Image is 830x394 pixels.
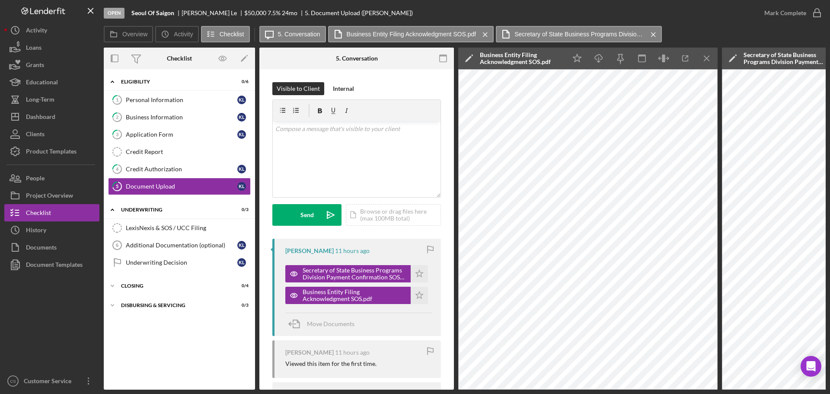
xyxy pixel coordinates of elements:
div: Viewed this item for the first time. [285,360,377,367]
button: Loans [4,39,99,56]
div: 0 / 4 [233,283,249,288]
div: Clients [26,125,45,145]
div: Eligibility [121,79,227,84]
div: Document Upload [126,183,237,190]
button: Clients [4,125,99,143]
button: Long-Term [4,91,99,108]
div: Educational [26,74,58,93]
div: [PERSON_NAME] Le [182,10,244,16]
button: Product Templates [4,143,99,160]
div: 0 / 3 [233,303,249,308]
span: Move Documents [307,320,354,327]
div: Underwriting [121,207,227,212]
div: 5. Document Upload ([PERSON_NAME]) [305,10,413,16]
button: Business Entity Filing Acknowledgment SOS.pdf [285,287,428,304]
div: History [26,221,46,241]
text: CS [10,379,16,384]
label: Secretary of State Business Programs Division Payment Confirmation SOS .pdf [514,31,644,38]
div: Checklist [167,55,192,62]
div: 24 mo [282,10,297,16]
label: 5. Conversation [278,31,320,38]
div: K L [237,165,246,173]
div: Business Entity Filing Acknowledgment SOS.pdf [303,288,406,302]
a: 6Additional Documentation (optional)KL [108,237,251,254]
label: Overview [122,31,147,38]
div: 0 / 6 [233,79,249,84]
div: Secretary of State Business Programs Division Payment Confirmation SOS .pdf [303,267,406,281]
div: K L [237,113,246,122]
button: Documents [4,239,99,256]
div: Activity [26,22,47,41]
tspan: 4 [116,166,119,172]
div: 5. Conversation [336,55,378,62]
div: Business Entity Filing Acknowledgment SOS.pdf [480,51,562,65]
a: 3Application FormKL [108,126,251,143]
div: Mark Complete [764,4,806,22]
tspan: 1 [116,97,118,103]
button: Grants [4,56,99,74]
time: 2025-10-03 06:23 [335,247,370,254]
div: K L [237,182,246,191]
tspan: 5 [116,183,118,189]
button: Internal [329,82,358,95]
div: Secretary of State Business Programs Division Payment Confirmation SOS .pdf [744,51,826,65]
button: Mark Complete [756,4,826,22]
div: Open Intercom Messenger [801,356,821,377]
div: Credit Report [126,148,250,155]
a: 1Personal InformationKL [108,91,251,109]
div: K L [237,130,246,139]
div: Closing [121,283,227,288]
button: People [4,170,99,187]
button: Activity [4,22,99,39]
div: Visible to Client [277,82,320,95]
button: Document Templates [4,256,99,273]
div: K L [237,241,246,250]
div: K L [237,258,246,267]
button: 5. Conversation [259,26,326,42]
button: History [4,221,99,239]
a: 4Credit AuthorizationKL [108,160,251,178]
div: [PERSON_NAME] [285,349,334,356]
button: Move Documents [285,313,363,335]
button: Checklist [201,26,250,42]
a: 5Document UploadKL [108,178,251,195]
div: Additional Documentation (optional) [126,242,237,249]
div: People [26,170,45,189]
a: Checklist [4,204,99,221]
div: Disbursing & Servicing [121,303,227,308]
a: Credit Report [108,143,251,160]
tspan: 2 [116,114,118,120]
button: Business Entity Filing Acknowledgment SOS.pdf [328,26,494,42]
div: K L [237,96,246,104]
div: Underwriting Decision [126,259,237,266]
div: Product Templates [26,143,77,162]
div: LexisNexis & SOS / UCC Filing [126,224,250,231]
div: Send [300,204,314,226]
a: 2Business InformationKL [108,109,251,126]
a: Educational [4,74,99,91]
a: Underwriting DecisionKL [108,254,251,271]
label: Activity [174,31,193,38]
div: Dashboard [26,108,55,128]
time: 2025-10-03 06:22 [335,349,370,356]
div: 7.5 % [268,10,281,16]
span: $50,000 [244,9,266,16]
div: Long-Term [26,91,54,110]
div: Application Form [126,131,237,138]
div: 0 / 3 [233,207,249,212]
div: Credit Authorization [126,166,237,173]
div: Open [104,8,124,19]
button: Overview [104,26,153,42]
button: Project Overview [4,187,99,204]
tspan: 6 [116,243,118,248]
div: Personal Information [126,96,237,103]
b: Seoul Of Saigon [131,10,174,16]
